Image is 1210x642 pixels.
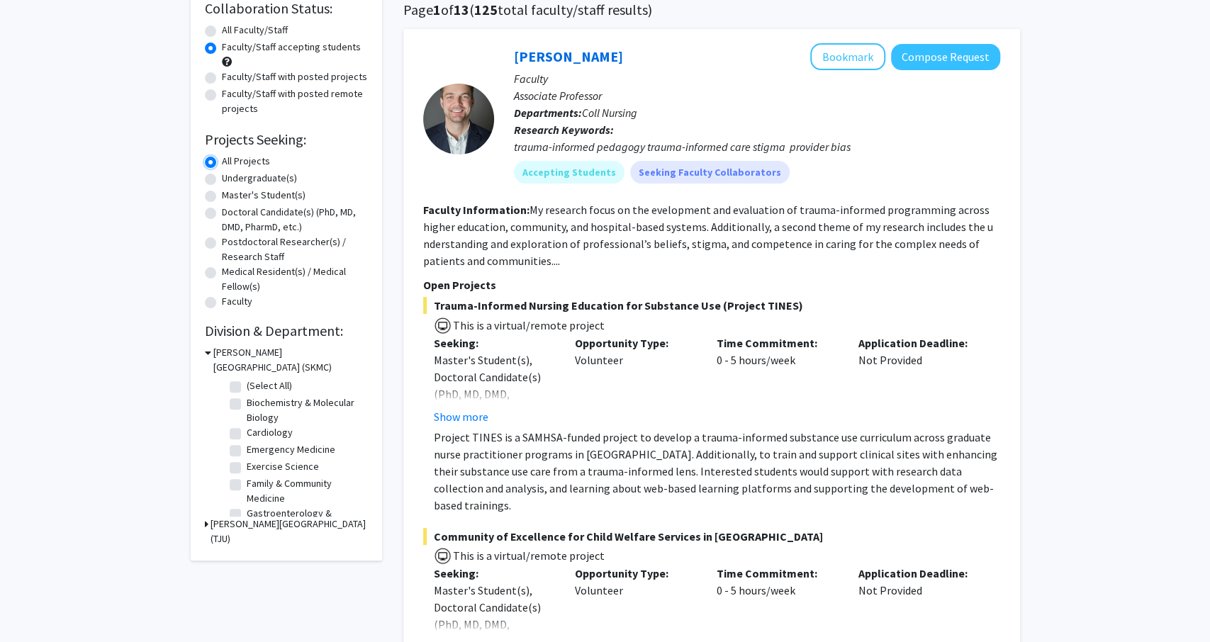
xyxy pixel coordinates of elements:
[452,548,605,563] span: This is a virtual/remote project
[434,565,554,582] p: Seeking:
[514,106,582,120] b: Departments:
[423,528,1000,545] span: Community of Excellence for Child Welfare Services in [GEOGRAPHIC_DATA]
[452,318,605,332] span: This is a virtual/remote project
[434,408,488,425] button: Show more
[434,429,1000,514] p: Project TINES is a SAMHSA-funded project to develop a trauma-informed substance use curriculum ac...
[247,506,364,536] label: Gastroenterology & Hepatology
[205,131,368,148] h2: Projects Seeking:
[858,565,979,582] p: Application Deadline:
[222,154,270,169] label: All Projects
[222,86,368,116] label: Faculty/Staff with posted remote projects
[717,334,837,351] p: Time Commitment:
[205,322,368,339] h2: Division & Department:
[222,264,368,294] label: Medical Resident(s) / Medical Fellow(s)
[474,1,498,18] span: 125
[247,442,335,457] label: Emergency Medicine
[454,1,469,18] span: 13
[222,23,288,38] label: All Faculty/Staff
[434,351,554,419] div: Master's Student(s), Doctoral Candidate(s) (PhD, MD, DMD, PharmD, etc.)
[247,476,364,506] label: Family & Community Medicine
[423,297,1000,314] span: Trauma-Informed Nursing Education for Substance Use (Project TINES)
[514,161,624,184] mat-chip: Accepting Students
[514,123,614,137] b: Research Keywords:
[222,69,367,84] label: Faculty/Staff with posted projects
[222,40,361,55] label: Faculty/Staff accepting students
[717,565,837,582] p: Time Commitment:
[848,334,990,425] div: Not Provided
[423,203,993,268] fg-read-more: My research focus on the evelopment and evaluation of trauma-informed programming across higher e...
[514,87,1000,104] p: Associate Professor
[247,459,319,474] label: Exercise Science
[247,395,364,425] label: Biochemistry & Molecular Biology
[11,578,60,631] iframe: Chat
[575,565,695,582] p: Opportunity Type:
[891,44,1000,70] button: Compose Request to Stephen DiDonato
[213,345,368,375] h3: [PERSON_NAME][GEOGRAPHIC_DATA] (SKMC)
[858,334,979,351] p: Application Deadline:
[423,203,530,217] b: Faculty Information:
[630,161,790,184] mat-chip: Seeking Faculty Collaborators
[514,70,1000,87] p: Faculty
[433,1,441,18] span: 1
[706,334,848,425] div: 0 - 5 hours/week
[575,334,695,351] p: Opportunity Type:
[564,334,706,425] div: Volunteer
[434,334,554,351] p: Seeking:
[423,276,1000,293] p: Open Projects
[403,1,1020,18] h1: Page of ( total faculty/staff results)
[514,47,623,65] a: [PERSON_NAME]
[582,106,637,120] span: Coll Nursing
[810,43,885,70] button: Add Stephen DiDonato to Bookmarks
[247,425,293,440] label: Cardiology
[211,517,368,546] h3: [PERSON_NAME][GEOGRAPHIC_DATA] (TJU)
[222,294,252,309] label: Faculty
[222,188,306,203] label: Master's Student(s)
[247,378,292,393] label: (Select All)
[222,235,368,264] label: Postdoctoral Researcher(s) / Research Staff
[222,171,297,186] label: Undergraduate(s)
[222,205,368,235] label: Doctoral Candidate(s) (PhD, MD, DMD, PharmD, etc.)
[514,138,1000,155] div: trauma-informed pedagogy trauma-informed care stigma provider bias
